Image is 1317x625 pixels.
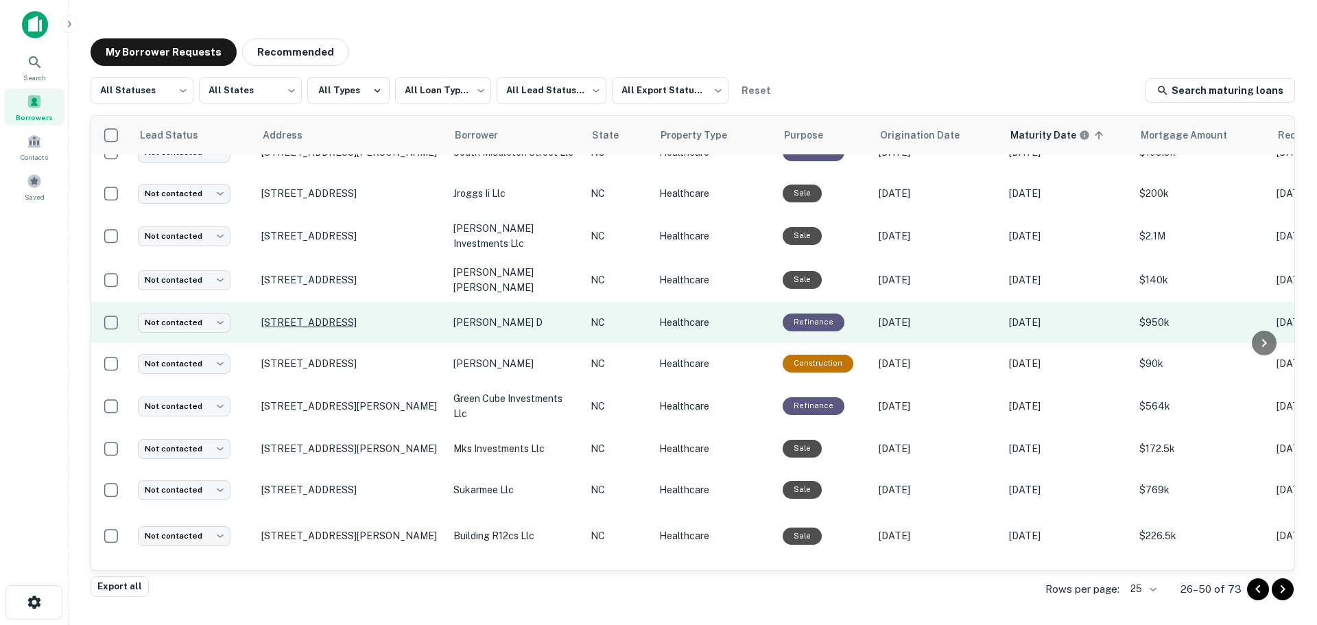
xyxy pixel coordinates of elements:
[131,116,254,154] th: Lead Status
[1141,127,1245,143] span: Mortgage Amount
[138,526,230,546] div: Not contacted
[1180,581,1242,598] p: 26–50 of 73
[138,439,230,459] div: Not contacted
[4,49,64,86] a: Search
[1010,128,1108,143] span: Maturity dates displayed may be estimated. Please contact the lender for the most accurate maturi...
[199,73,302,108] div: All States
[879,482,995,497] p: [DATE]
[21,152,48,163] span: Contacts
[1247,578,1269,600] button: Go to previous page
[261,443,440,455] p: [STREET_ADDRESS][PERSON_NAME]
[261,230,440,242] p: [STREET_ADDRESS]
[659,228,769,244] p: Healthcare
[1125,579,1159,599] div: 25
[783,314,844,331] div: This loan purpose was for refinancing
[254,116,447,154] th: Address
[1139,228,1263,244] p: $2.1M
[453,356,577,371] p: [PERSON_NAME]
[242,38,349,66] button: Recommended
[1010,128,1076,143] h6: Maturity Date
[138,270,230,290] div: Not contacted
[261,316,440,329] p: [STREET_ADDRESS]
[1132,116,1270,154] th: Mortgage Amount
[4,128,64,165] a: Contacts
[879,528,995,543] p: [DATE]
[16,112,53,123] span: Borrowers
[447,116,584,154] th: Borrower
[453,528,577,543] p: building r12cs llc
[591,482,645,497] p: NC
[659,441,769,456] p: Healthcare
[1139,441,1263,456] p: $172.5k
[1009,399,1126,414] p: [DATE]
[1009,482,1126,497] p: [DATE]
[783,397,844,414] div: This loan purpose was for refinancing
[261,357,440,370] p: [STREET_ADDRESS]
[453,186,577,201] p: jroggs ii llc
[783,528,822,545] div: Sale
[453,315,577,330] p: [PERSON_NAME] d
[138,184,230,204] div: Not contacted
[652,116,776,154] th: Property Type
[453,221,577,251] p: [PERSON_NAME] investments llc
[591,186,645,201] p: NC
[1009,528,1126,543] p: [DATE]
[591,528,645,543] p: NC
[659,528,769,543] p: Healthcare
[91,73,193,108] div: All Statuses
[659,315,769,330] p: Healthcare
[783,271,822,288] div: Sale
[1139,399,1263,414] p: $564k
[138,313,230,333] div: Not contacted
[395,73,491,108] div: All Loan Types
[1139,356,1263,371] p: $90k
[784,127,841,143] span: Purpose
[453,265,577,295] p: [PERSON_NAME] [PERSON_NAME]
[138,354,230,374] div: Not contacted
[4,168,64,205] div: Saved
[592,127,637,143] span: State
[734,77,778,104] button: Reset
[880,127,977,143] span: Origination Date
[776,116,872,154] th: Purpose
[659,272,769,287] p: Healthcare
[1010,128,1090,143] div: Maturity dates displayed may be estimated. Please contact the lender for the most accurate maturi...
[879,228,995,244] p: [DATE]
[1248,515,1317,581] iframe: Chat Widget
[879,272,995,287] p: [DATE]
[1009,315,1126,330] p: [DATE]
[139,127,216,143] span: Lead Status
[453,482,577,497] p: sukarmee llc
[138,397,230,416] div: Not contacted
[497,73,606,108] div: All Lead Statuses
[1009,186,1126,201] p: [DATE]
[261,484,440,496] p: [STREET_ADDRESS]
[1002,116,1132,154] th: Maturity dates displayed may be estimated. Please contact the lender for the most accurate maturi...
[591,441,645,456] p: NC
[1139,315,1263,330] p: $950k
[783,355,853,372] div: This loan purpose was for construction
[659,186,769,201] p: Healthcare
[612,73,728,108] div: All Export Statuses
[879,399,995,414] p: [DATE]
[1009,356,1126,371] p: [DATE]
[1139,186,1263,201] p: $200k
[91,576,149,597] button: Export all
[783,185,822,202] div: Sale
[1045,581,1119,598] p: Rows per page:
[138,480,230,500] div: Not contacted
[591,356,645,371] p: NC
[659,399,769,414] p: Healthcare
[872,116,1002,154] th: Origination Date
[1009,228,1126,244] p: [DATE]
[1272,578,1294,600] button: Go to next page
[661,127,745,143] span: Property Type
[455,127,516,143] span: Borrower
[1146,78,1295,103] a: Search maturing loans
[1139,482,1263,497] p: $769k
[584,116,652,154] th: State
[22,11,48,38] img: capitalize-icon.png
